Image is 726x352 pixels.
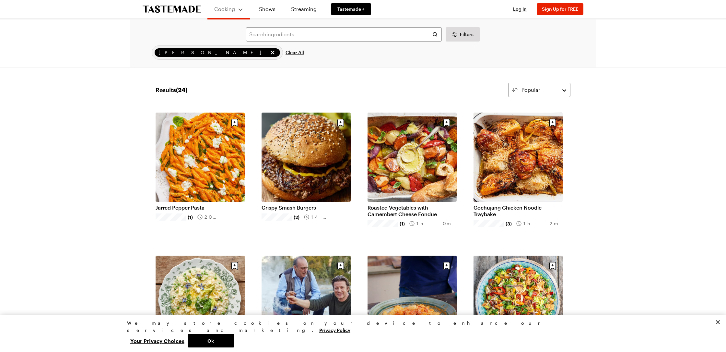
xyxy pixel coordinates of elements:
span: Results [156,85,187,94]
a: Roasted Vegetables with Camembert Cheese Fondue [368,204,457,217]
div: We may store cookies on your device to enhance our services and marketing. [127,320,594,334]
button: Save recipe [440,116,453,129]
button: Popular [508,83,570,97]
button: Save recipe [546,116,559,129]
span: Tastemade + [337,6,365,12]
button: Save recipe [334,260,347,272]
button: Save recipe [228,260,241,272]
span: Cooking [214,6,235,12]
div: Privacy [127,320,594,347]
a: Tastemade + [331,3,371,15]
button: Sign Up for FREE [537,3,583,15]
span: Clear All [286,49,304,56]
span: Log In [513,6,527,12]
button: Cooking [214,3,243,16]
span: ( 24 ) [176,86,187,93]
button: Clear All [286,45,304,60]
span: [PERSON_NAME] [158,49,268,56]
button: Desktop filters [446,27,480,42]
button: Close [711,315,725,329]
button: Ok [188,334,234,347]
button: Save recipe [546,260,559,272]
button: Save recipe [440,260,453,272]
span: Popular [521,86,540,94]
span: Sign Up for FREE [542,6,578,12]
a: Jarred Pepper Pasta [156,204,245,211]
a: To Tastemade Home Page [143,6,201,13]
a: More information about your privacy, opens in a new tab [319,327,350,333]
a: Gochujang Chicken Noodle Traybake [474,204,563,217]
button: remove Jamie Oliver [269,49,276,56]
a: Crispy Smash Burgers [262,204,351,211]
button: Save recipe [228,116,241,129]
button: Log In [507,6,533,12]
button: Save recipe [334,116,347,129]
button: Your Privacy Choices [127,334,188,347]
span: Filters [460,31,474,38]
